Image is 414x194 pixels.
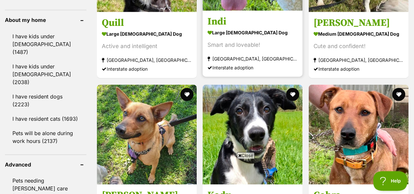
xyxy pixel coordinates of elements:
[309,12,408,79] a: [PERSON_NAME] medium [DEMOGRAPHIC_DATA] Dog Cute and confident! [GEOGRAPHIC_DATA], [GEOGRAPHIC_DA...
[102,29,192,39] strong: large [DEMOGRAPHIC_DATA] Dog
[207,55,297,63] strong: [GEOGRAPHIC_DATA], [GEOGRAPHIC_DATA]
[5,162,86,168] header: Advanced
[5,29,86,59] a: I have kids under [DEMOGRAPHIC_DATA] (1487)
[5,126,86,148] a: Pets will be alone during work hours (2137)
[203,85,302,185] img: Kody - Border Collie Dog
[392,88,405,101] button: favourite
[314,56,404,65] strong: [GEOGRAPHIC_DATA], [GEOGRAPHIC_DATA]
[314,29,404,39] strong: medium [DEMOGRAPHIC_DATA] Dog
[309,85,408,185] img: Cobra - Smithfield Cattle Dog
[207,16,297,28] h3: Indi
[286,88,299,101] button: favourite
[203,11,302,77] a: Indi large [DEMOGRAPHIC_DATA] Dog Smart and loveable! [GEOGRAPHIC_DATA], [GEOGRAPHIC_DATA] Inters...
[207,28,297,38] strong: large [DEMOGRAPHIC_DATA] Dog
[207,41,297,50] div: Smart and loveable!
[88,161,326,191] iframe: Advertisement
[97,12,197,79] a: Quill large [DEMOGRAPHIC_DATA] Dog Active and intelligent [GEOGRAPHIC_DATA], [GEOGRAPHIC_DATA] In...
[5,90,86,111] a: I have resident dogs (2223)
[5,60,86,89] a: I have kids under [DEMOGRAPHIC_DATA] (2038)
[314,42,404,51] div: Cute and confident!
[207,63,297,72] div: Interstate adoption
[314,65,404,74] div: Interstate adoption
[97,85,197,185] img: Marley - Smithfield Cattle Dog
[237,152,255,159] span: Close
[102,65,192,74] div: Interstate adoption
[180,88,193,101] button: favourite
[102,42,192,51] div: Active and intelligent
[5,17,86,23] header: About my home
[5,112,86,126] a: I have resident cats (1693)
[373,171,407,191] iframe: Help Scout Beacon - Open
[314,17,404,29] h3: [PERSON_NAME]
[102,56,192,65] strong: [GEOGRAPHIC_DATA], [GEOGRAPHIC_DATA]
[102,17,192,29] h3: Quill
